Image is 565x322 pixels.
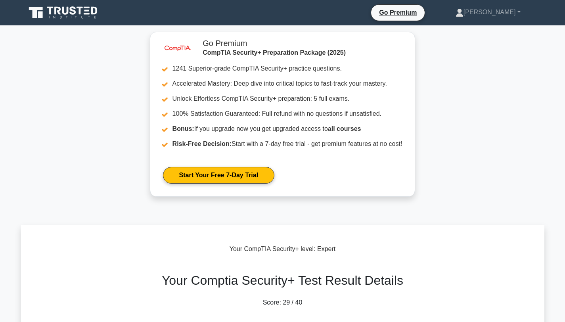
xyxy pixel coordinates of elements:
[230,245,314,252] span: Your CompTIA Security+ level
[21,244,544,254] div: : Expert
[437,4,540,20] a: [PERSON_NAME]
[374,8,421,17] a: Go Premium
[55,273,510,288] h2: Your Comptia Security+ Test Result Details
[163,167,274,184] a: Start Your Free 7-Day Trial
